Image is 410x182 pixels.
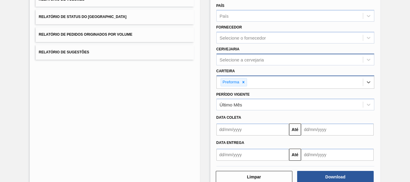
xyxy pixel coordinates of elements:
input: dd/mm/yyyy [301,124,374,136]
button: Até [289,124,301,136]
span: Relatório de Pedidos Originados por Volume [39,32,132,37]
input: dd/mm/yyyy [216,124,289,136]
div: Selecione o fornecedor [220,35,266,40]
button: Relatório de Pedidos Originados por Volume [36,27,194,42]
label: Cervejaria [216,47,240,51]
input: dd/mm/yyyy [216,149,289,161]
label: Período Vigente [216,92,250,97]
label: Fornecedor [216,25,242,29]
div: País [220,13,229,19]
button: Relatório de Status do [GEOGRAPHIC_DATA] [36,10,194,24]
button: Até [289,149,301,161]
input: dd/mm/yyyy [301,149,374,161]
span: Data coleta [216,115,241,120]
div: Preforma [221,79,240,86]
div: Selecione a cervejaria [220,57,264,62]
label: Carteira [216,69,235,73]
span: Data entrega [216,141,244,145]
label: País [216,4,225,8]
span: Relatório de Sugestões [39,50,89,54]
span: Relatório de Status do [GEOGRAPHIC_DATA] [39,15,126,19]
button: Relatório de Sugestões [36,45,194,60]
div: Último Mês [220,102,242,107]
